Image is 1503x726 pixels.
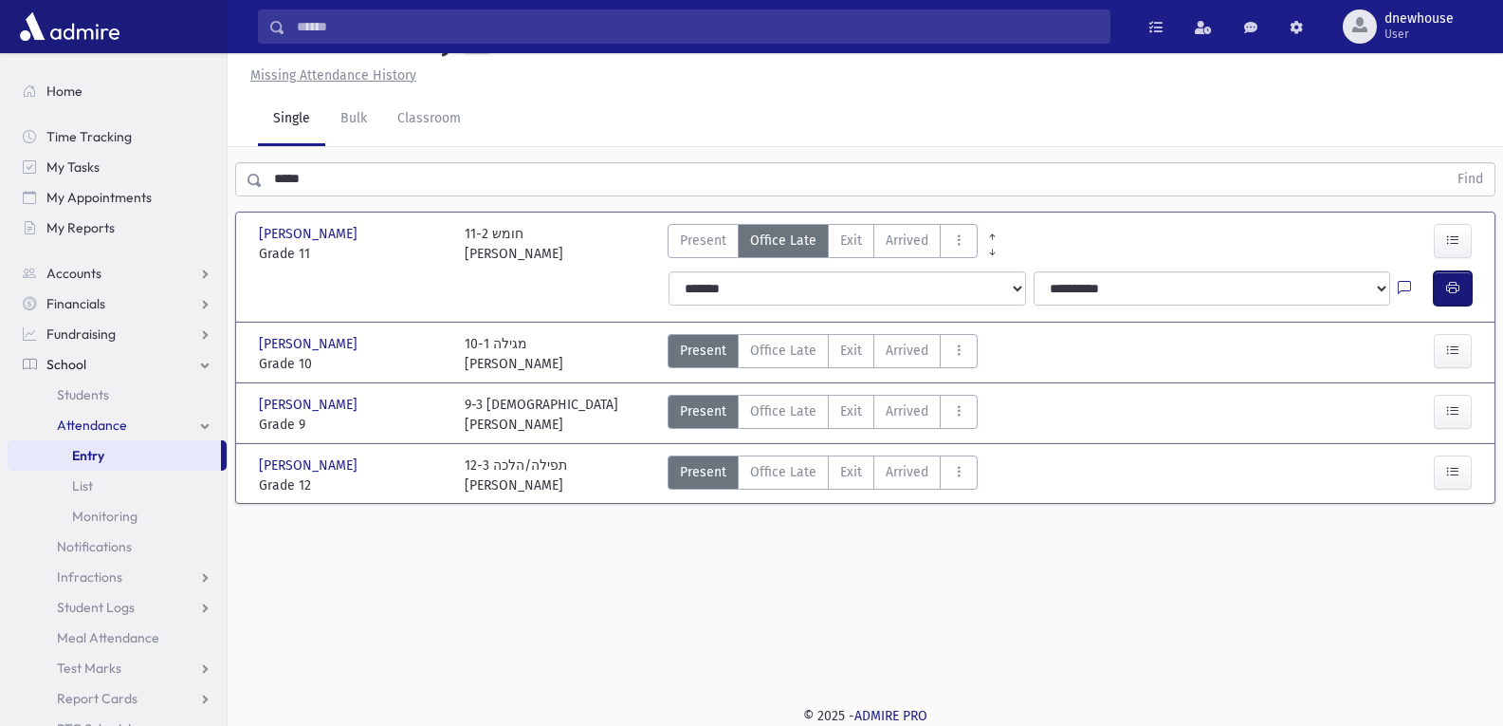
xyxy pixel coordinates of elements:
[8,653,227,683] a: Test Marks
[8,410,227,440] a: Attendance
[840,341,862,361] span: Exit
[8,182,227,213] a: My Appointments
[886,341,928,361] span: Arrived
[886,231,928,251] span: Arrived
[668,224,978,264] div: AttTypes
[750,401,816,421] span: Office Late
[840,231,862,251] span: Exit
[8,531,227,562] a: Notifications
[8,440,221,471] a: Entry
[1384,11,1454,27] span: dnewhouse
[382,93,476,146] a: Classroom
[680,462,726,482] span: Present
[465,395,618,435] div: 9-3 [DEMOGRAPHIC_DATA] [PERSON_NAME]
[259,354,446,374] span: Grade 10
[57,538,132,555] span: Notifications
[46,158,100,176] span: My Tasks
[8,380,227,410] a: Students
[259,334,361,354] span: [PERSON_NAME]
[668,395,978,435] div: AttTypes
[72,447,104,464] span: Entry
[1446,163,1494,195] button: Find
[8,562,227,592] a: Infractions
[465,456,567,495] div: 12-3 תפילה/הלכה [PERSON_NAME]
[750,231,816,251] span: Office Late
[46,219,115,236] span: My Reports
[57,629,159,646] span: Meal Attendance
[750,341,816,361] span: Office Late
[57,690,137,707] span: Report Cards
[57,386,109,403] span: Students
[259,224,361,244] span: [PERSON_NAME]
[680,341,726,361] span: Present
[840,462,862,482] span: Exit
[259,395,361,415] span: [PERSON_NAME]
[46,326,116,343] span: Fundraising
[840,401,862,421] span: Exit
[8,289,227,319] a: Financials
[46,295,105,312] span: Financials
[668,334,978,374] div: AttTypes
[465,334,563,374] div: 10-1 מגילה [PERSON_NAME]
[886,462,928,482] span: Arrived
[258,706,1473,726] div: © 2025 -
[680,231,726,251] span: Present
[886,401,928,421] span: Arrived
[46,128,132,145] span: Time Tracking
[8,76,227,106] a: Home
[259,415,446,435] span: Grade 9
[259,244,446,264] span: Grade 11
[72,477,93,494] span: List
[250,67,416,84] u: Missing Attendance History
[46,83,82,100] span: Home
[285,9,1109,44] input: Search
[8,152,227,182] a: My Tasks
[750,462,816,482] span: Office Late
[465,224,563,264] div: 11-2 חומש [PERSON_NAME]
[8,121,227,152] a: Time Tracking
[258,93,325,146] a: Single
[46,356,86,373] span: School
[8,349,227,380] a: School
[8,471,227,501] a: List
[243,67,416,84] a: Missing Attendance History
[668,456,978,495] div: AttTypes
[1384,27,1454,42] span: User
[259,475,446,495] span: Grade 12
[8,683,227,714] a: Report Cards
[8,623,227,653] a: Meal Attendance
[15,8,124,46] img: AdmirePro
[46,265,101,282] span: Accounts
[259,456,361,475] span: [PERSON_NAME]
[325,93,382,146] a: Bulk
[57,660,121,677] span: Test Marks
[8,319,227,349] a: Fundraising
[57,417,127,434] span: Attendance
[8,258,227,289] a: Accounts
[57,568,122,586] span: Infractions
[8,592,227,623] a: Student Logs
[680,401,726,421] span: Present
[8,501,227,531] a: Monitoring
[8,213,227,243] a: My Reports
[72,508,137,525] span: Monitoring
[46,189,152,206] span: My Appointments
[57,599,135,616] span: Student Logs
